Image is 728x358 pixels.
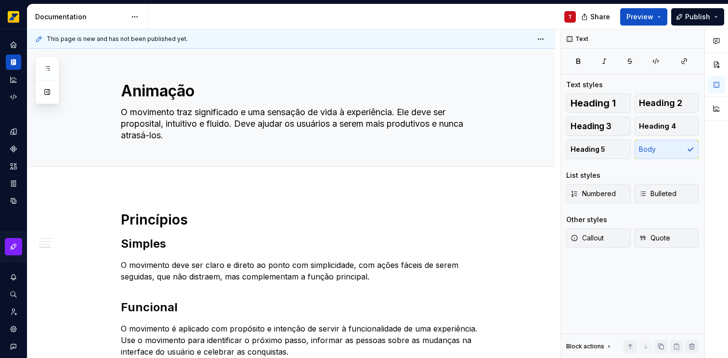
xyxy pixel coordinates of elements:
[119,105,483,143] textarea: O movimento traz significado e uma sensação de vida à experiência. Ele deve ser proposital, intui...
[571,189,616,199] span: Numbered
[576,8,616,26] button: Share
[566,171,600,180] div: List styles
[566,80,603,90] div: Text styles
[6,72,21,87] a: Analytics
[626,12,653,22] span: Preview
[566,140,631,159] button: Heading 5
[566,215,607,225] div: Other styles
[6,304,21,319] a: Invite team
[8,11,19,23] img: e8093afa-4b23-4413-bf51-00cde92dbd3f.png
[620,8,667,26] button: Preview
[6,339,21,354] button: Contact support
[566,93,631,113] button: Heading 1
[6,54,21,70] a: Documentation
[6,89,21,105] a: Code automation
[47,35,188,43] span: This page is new and has not been published yet.
[566,343,604,350] div: Block actions
[671,8,724,26] button: Publish
[590,12,610,22] span: Share
[121,259,485,282] p: O movimento deve ser claro e direto ao ponto com simplicidade, com ações fáceis de serem seguidas...
[635,93,699,113] button: Heading 2
[566,184,631,203] button: Numbered
[685,12,710,22] span: Publish
[6,321,21,337] a: Settings
[121,300,485,315] h2: Funcional
[6,269,21,285] button: Notifications
[571,233,604,243] span: Callout
[639,233,670,243] span: Quote
[566,340,613,353] div: Block actions
[571,121,611,131] span: Heading 3
[121,323,485,358] p: O movimento é aplicado com propósito e intenção de servir à funcionalidade de uma experiência. Us...
[6,193,21,209] a: Data sources
[6,176,21,191] a: Storybook stories
[635,184,699,203] button: Bulleted
[119,80,483,103] textarea: Animação
[6,287,21,302] button: Search ⌘K
[121,236,485,252] h2: Simples
[571,98,616,108] span: Heading 1
[35,12,126,22] div: Documentation
[639,121,676,131] span: Heading 4
[635,228,699,248] button: Quote
[639,98,682,108] span: Heading 2
[639,189,676,199] span: Bulleted
[6,159,21,174] a: Assets
[6,141,21,157] a: Components
[635,117,699,136] button: Heading 4
[6,124,21,139] a: Design tokens
[6,37,21,53] a: Home
[566,228,631,248] button: Callout
[121,211,485,228] h1: Princípios
[566,117,631,136] button: Heading 3
[571,145,605,154] span: Heading 5
[568,13,572,21] div: T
